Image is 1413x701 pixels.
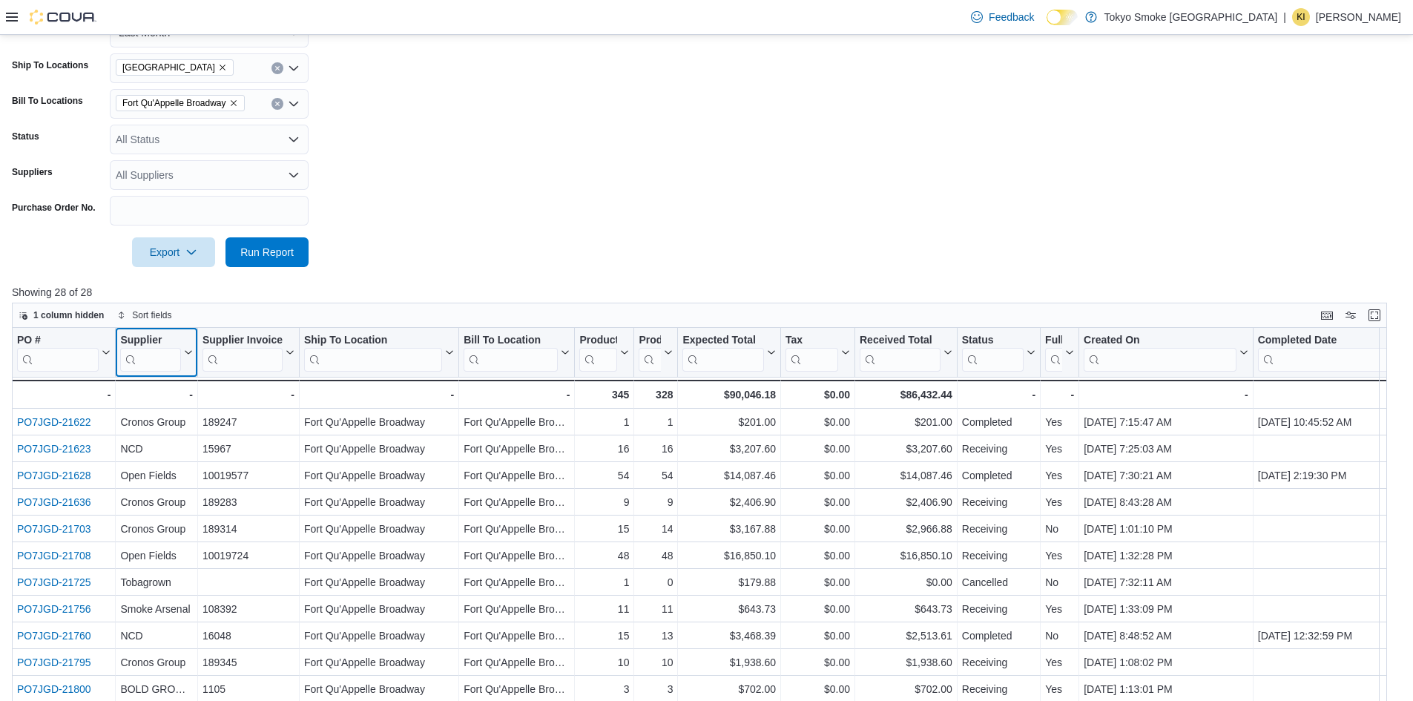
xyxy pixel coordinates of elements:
div: Fort Qu'Appelle Broadway [464,627,570,645]
div: $201.00 [860,413,952,431]
span: Fort Qu'Appelle Broadway [116,95,245,111]
button: PO # [17,334,111,372]
button: Open list of options [288,62,300,74]
div: - [1045,386,1074,404]
button: Fully Received [1045,334,1074,372]
div: Fort Qu'Appelle Broadway [464,413,570,431]
div: Status [962,334,1024,348]
div: Fort Qu'Appelle Broadway [464,654,570,671]
div: [DATE] 7:32:11 AM [1084,573,1248,591]
div: [DATE] 1:33:09 PM [1084,600,1248,618]
div: Cronos Group [120,520,193,538]
div: Cronos Group [120,413,193,431]
div: NCD [120,627,193,645]
div: $0.00 [785,600,850,618]
div: $0.00 [785,627,850,645]
div: 9 [579,493,629,511]
a: PO7JGD-21760 [17,630,91,642]
span: Dark Mode [1047,25,1047,26]
button: Enter fullscreen [1366,306,1383,324]
div: 189314 [202,520,294,538]
div: Fully Received [1045,334,1062,372]
div: Completed [962,627,1035,645]
div: $3,468.39 [682,627,776,645]
label: Ship To Locations [12,59,88,71]
div: No [1045,520,1074,538]
button: Open list of options [288,98,300,110]
div: Completed Date [1258,334,1411,348]
div: Fort Qu'Appelle Broadway [464,547,570,565]
div: Cancelled [962,573,1035,591]
div: $0.00 [785,493,850,511]
span: Feedback [989,10,1034,24]
p: [PERSON_NAME] [1316,8,1401,26]
div: Fort Qu'Appelle Broadway [304,520,454,538]
span: Fort Qu'Appelle Broadway [122,96,226,111]
div: Created On [1084,334,1236,348]
div: Cronos Group [120,654,193,671]
div: $1,938.60 [682,654,776,671]
p: Showing 28 of 28 [12,285,1401,300]
div: Fort Qu'Appelle Broadway [464,520,570,538]
span: Run Report [240,245,294,260]
div: Products Ordered [579,334,617,372]
div: Yes [1045,467,1074,484]
div: 10 [639,654,673,671]
div: Supplier Invoice Number [202,334,283,372]
div: $0.00 [785,680,850,698]
div: $0.00 [785,413,850,431]
a: PO7JGD-21756 [17,603,91,615]
div: Received Total [860,334,941,348]
div: No [1045,573,1074,591]
div: Receiving [962,600,1035,618]
p: Tokyo Smoke [GEOGRAPHIC_DATA] [1104,8,1278,26]
button: Display options [1342,306,1360,324]
div: 1 [579,413,629,431]
div: $201.00 [682,413,776,431]
div: [DATE] 8:48:52 AM [1084,627,1248,645]
div: - [1084,386,1248,404]
button: Remove Fort Qu'Appelle Broadway from selection in this group [229,99,238,108]
div: $0.00 [785,654,850,671]
div: Yes [1045,493,1074,511]
div: Completed [962,467,1035,484]
div: Fort Qu'Appelle Broadway [304,493,454,511]
span: KI [1297,8,1305,26]
div: 108392 [202,600,294,618]
div: 15 [579,627,629,645]
div: 10019724 [202,547,294,565]
div: $179.88 [682,573,776,591]
div: 15967 [202,440,294,458]
p: | [1283,8,1286,26]
div: $14,087.46 [682,467,776,484]
div: 3 [639,680,673,698]
div: Fort Qu'Appelle Broadway [304,600,454,618]
div: Completed Date [1258,334,1411,372]
span: Export [141,237,206,267]
div: Yes [1045,440,1074,458]
div: [DATE] 1:32:28 PM [1084,547,1248,565]
div: [DATE] 8:43:28 AM [1084,493,1248,511]
div: Supplier [120,334,181,372]
div: $90,046.18 [682,386,776,404]
div: $0.00 [785,547,850,565]
span: 1 column hidden [33,309,104,321]
div: 11 [639,600,673,618]
div: Cronos Group [120,493,193,511]
div: Receiving [962,520,1035,538]
div: Smoke Arsenal [120,600,193,618]
label: Purchase Order No. [12,202,96,214]
div: Receiving [962,547,1035,565]
div: Fort Qu'Appelle Broadway [464,573,570,591]
button: Status [962,334,1035,372]
div: $0.00 [785,440,850,458]
div: 48 [579,547,629,565]
button: Remove Saskatchewan from selection in this group [218,63,227,72]
div: $86,432.44 [860,386,952,404]
span: Saskatchewan [116,59,234,76]
button: Keyboard shortcuts [1318,306,1336,324]
span: [GEOGRAPHIC_DATA] [122,60,215,75]
div: [DATE] 7:25:03 AM [1084,440,1248,458]
div: $643.73 [682,600,776,618]
button: Bill To Location [464,334,570,372]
